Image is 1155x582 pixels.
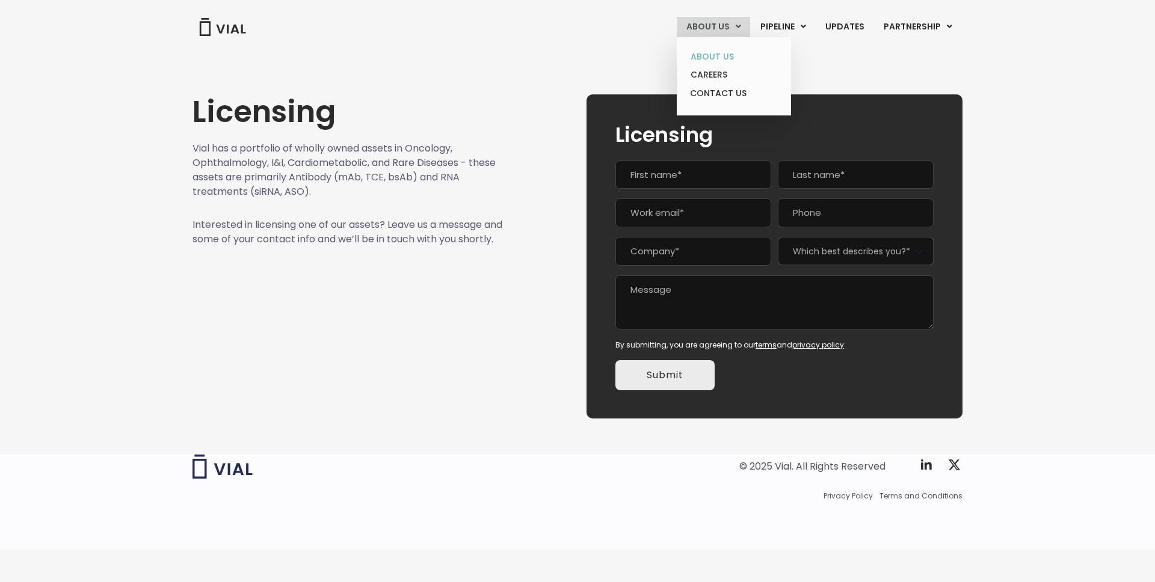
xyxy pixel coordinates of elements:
a: Privacy Policy [824,491,873,501]
a: CAREERS [681,66,786,84]
img: Vial logo wih "Vial" spelled out [192,455,253,479]
a: ABOUT USMenu Toggle [677,17,750,37]
p: Vial has a portfolio of wholly owned assets in Oncology, Ophthalmology, I&I, Cardiometabolic, and... [192,141,503,199]
span: Which best describes you?* [778,237,934,265]
a: terms [756,340,777,350]
div: By submitting, you are agreeing to our and [615,340,934,351]
input: Last name* [778,161,934,189]
h2: Licensing [615,123,934,146]
p: Interested in licensing one of our assets? Leave us a message and some of your contact info and w... [192,218,503,247]
a: PIPELINEMenu Toggle [751,17,815,37]
a: ABOUT US [681,47,786,66]
input: Company* [615,237,771,266]
input: First name* [615,161,771,189]
img: Vial Logo [199,18,247,36]
a: PARTNERSHIPMenu Toggle [874,17,962,37]
a: CONTACT US [681,84,786,103]
input: Submit [615,360,715,390]
a: UPDATES [816,17,873,37]
a: privacy policy [792,340,844,350]
h1: Licensing [192,94,503,129]
a: Terms and Conditions [879,491,962,501]
input: Phone [778,198,934,227]
input: Work email* [615,198,771,227]
div: © 2025 Vial. All Rights Reserved [739,460,885,473]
